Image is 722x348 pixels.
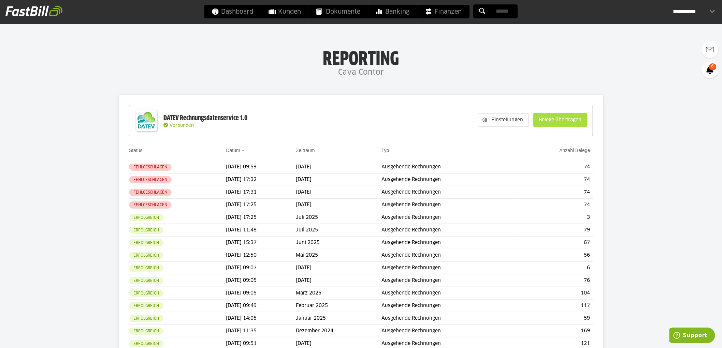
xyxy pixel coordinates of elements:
td: [DATE] [296,161,381,173]
td: Ausgehende Rechnungen [381,249,517,262]
td: Ausgehende Rechnungen [381,224,517,237]
sl-badge: Erfolgreich [129,277,163,284]
td: 74 [517,186,593,199]
a: Anzahl Belege [560,148,590,153]
td: [DATE] 09:07 [226,262,296,274]
a: Typ [381,148,389,153]
a: Finanzen [418,5,470,18]
td: Ausgehende Rechnungen [381,211,517,224]
td: Ausgehende Rechnungen [381,161,517,173]
td: Juli 2025 [296,211,381,224]
td: 74 [517,161,593,173]
td: 79 [517,224,593,237]
a: Dokumente [309,5,368,18]
td: Mai 2025 [296,249,381,262]
sl-badge: Erfolgreich [129,290,163,297]
span: Dokumente [317,5,361,18]
td: Dezember 2024 [296,325,381,337]
td: Juni 2025 [296,237,381,249]
sl-button: Belege übertragen [533,113,588,127]
sl-badge: Fehlgeschlagen [129,201,172,209]
td: 117 [517,300,593,312]
td: [DATE] 17:25 [226,211,296,224]
td: 56 [517,249,593,262]
td: [DATE] 11:48 [226,224,296,237]
td: Juli 2025 [296,224,381,237]
td: [DATE] [296,262,381,274]
td: Ausgehende Rechnungen [381,186,517,199]
td: [DATE] 17:31 [226,186,296,199]
td: 104 [517,287,593,300]
sl-badge: Erfolgreich [129,214,163,221]
td: [DATE] 14:05 [226,312,296,325]
sl-badge: Erfolgreich [129,264,163,272]
sl-badge: Erfolgreich [129,315,163,322]
td: [DATE] 09:05 [226,274,296,287]
sl-badge: Fehlgeschlagen [129,164,172,171]
td: [DATE] 11:35 [226,325,296,337]
td: 74 [517,199,593,211]
sl-badge: Fehlgeschlagen [129,189,172,196]
td: Ausgehende Rechnungen [381,300,517,312]
td: [DATE] 12:50 [226,249,296,262]
td: [DATE] 09:49 [226,300,296,312]
td: Ausgehende Rechnungen [381,199,517,211]
img: sort_desc.gif [242,150,246,151]
div: DATEV Rechnungsdatenservice 1.0 [163,114,247,123]
td: März 2025 [296,287,381,300]
sl-badge: Erfolgreich [129,328,163,335]
td: [DATE] 15:37 [226,237,296,249]
img: DATEV-Datenservice Logo [133,107,160,134]
td: 3 [517,211,593,224]
td: 67 [517,237,593,249]
sl-badge: Fehlgeschlagen [129,176,172,183]
td: 74 [517,173,593,186]
iframe: Öffnet ein Widget, in dem Sie weitere Informationen finden [669,328,715,345]
td: [DATE] [296,199,381,211]
td: [DATE] 09:05 [226,287,296,300]
a: Banking [369,5,417,18]
td: [DATE] 17:25 [226,199,296,211]
td: Ausgehende Rechnungen [381,173,517,186]
td: Ausgehende Rechnungen [381,237,517,249]
td: Januar 2025 [296,312,381,325]
td: 6 [517,262,593,274]
a: 6 [702,61,719,78]
h1: Reporting [68,48,654,66]
td: 59 [517,312,593,325]
sl-badge: Erfolgreich [129,239,163,246]
a: Status [129,148,143,153]
sl-badge: Erfolgreich [129,252,163,259]
sl-badge: Erfolgreich [129,227,163,234]
span: 6 [709,63,717,70]
sl-button: Einstellungen [478,113,529,127]
span: Banking [376,5,410,18]
td: Ausgehende Rechnungen [381,287,517,300]
td: [DATE] [296,173,381,186]
sl-badge: Erfolgreich [129,340,163,347]
a: Datum [226,148,240,153]
span: Kunden [269,5,301,18]
td: 169 [517,325,593,337]
a: Kunden [261,5,309,18]
td: Ausgehende Rechnungen [381,262,517,274]
td: [DATE] 17:32 [226,173,296,186]
span: Finanzen [425,5,462,18]
td: [DATE] 09:59 [226,161,296,173]
span: Dashboard [212,5,254,18]
td: Ausgehende Rechnungen [381,274,517,287]
img: fastbill_logo_white.png [5,5,62,16]
a: Dashboard [204,5,261,18]
td: [DATE] [296,274,381,287]
td: [DATE] [296,186,381,199]
td: Februar 2025 [296,300,381,312]
span: Verbunden [170,123,194,128]
sl-badge: Erfolgreich [129,302,163,309]
td: Ausgehende Rechnungen [381,312,517,325]
a: Zeitraum [296,148,315,153]
td: 76 [517,274,593,287]
td: Ausgehende Rechnungen [381,325,517,337]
